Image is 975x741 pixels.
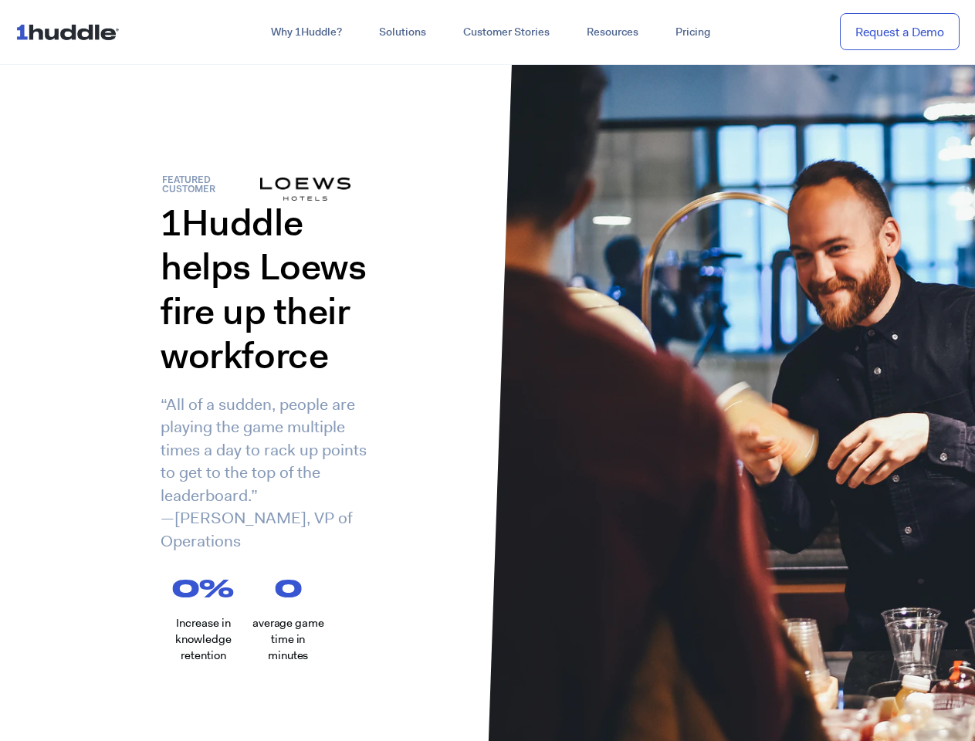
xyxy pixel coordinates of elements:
img: ... [15,17,126,46]
h6: Featured customer [162,176,259,195]
a: Why 1Huddle? [252,19,361,46]
p: “All of a sudden, people are playing the game multiple times a day to rack up points to get to th... [161,394,384,553]
a: Pricing [657,19,729,46]
span: % [199,576,244,600]
a: Customer Stories [445,19,568,46]
a: Request a Demo [840,13,960,51]
a: Resources [568,19,657,46]
span: 0 [172,576,199,600]
h1: 1Huddle helps Loews fire up their workforce [161,201,384,378]
h2: average game time in minutes [252,615,325,664]
p: Increase in knowledge retention [162,615,243,664]
span: 0 [275,576,302,600]
a: Solutions [361,19,445,46]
